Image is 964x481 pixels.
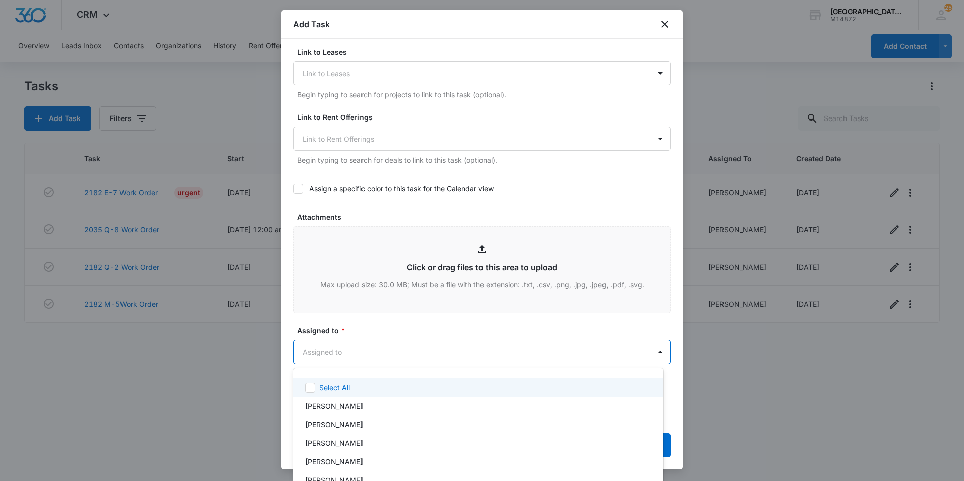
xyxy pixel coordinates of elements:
[305,438,363,448] p: [PERSON_NAME]
[305,401,363,411] p: [PERSON_NAME]
[319,382,350,393] p: Select All
[305,456,363,467] p: [PERSON_NAME]
[305,419,363,430] p: [PERSON_NAME]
